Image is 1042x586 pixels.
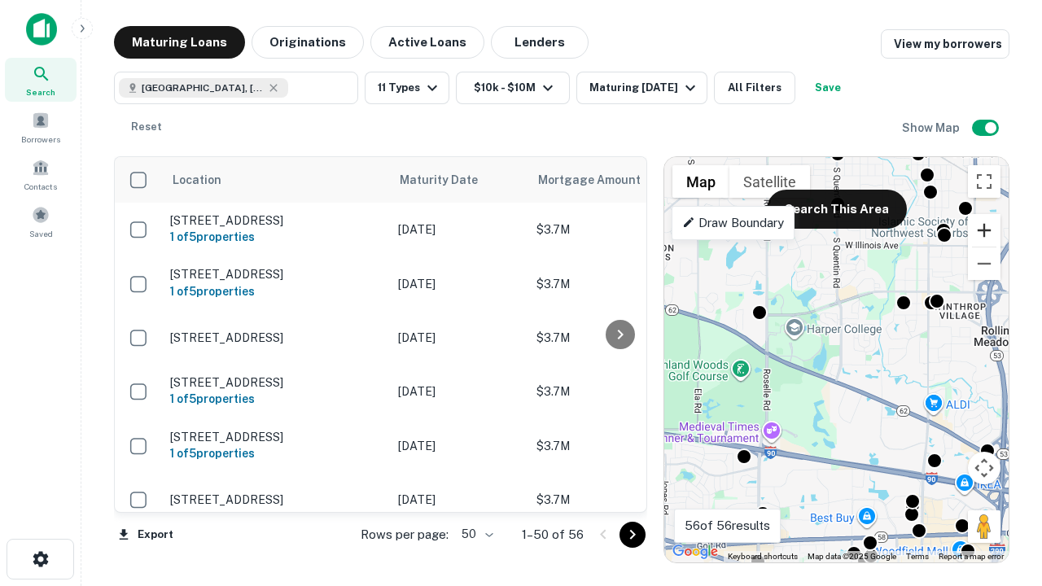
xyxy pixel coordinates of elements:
p: [DATE] [398,329,520,347]
p: [STREET_ADDRESS] [170,430,382,444]
button: Search This Area [767,190,907,229]
p: [DATE] [398,491,520,509]
img: Google [668,541,722,562]
button: All Filters [714,72,795,104]
th: Mortgage Amount [528,157,707,203]
button: Zoom in [968,214,1000,247]
span: Location [172,170,221,190]
span: Borrowers [21,133,60,146]
p: [STREET_ADDRESS] [170,375,382,390]
span: [GEOGRAPHIC_DATA], [GEOGRAPHIC_DATA] [142,81,264,95]
span: Search [26,85,55,98]
button: Lenders [491,26,589,59]
p: [DATE] [398,221,520,238]
p: [DATE] [398,383,520,400]
h6: 1 of 5 properties [170,444,382,462]
th: Maturity Date [390,157,528,203]
p: [STREET_ADDRESS] [170,213,382,228]
button: $10k - $10M [456,72,570,104]
p: [STREET_ADDRESS] [170,330,382,345]
th: Location [162,157,390,203]
h6: 1 of 5 properties [170,282,382,300]
div: Maturing [DATE] [589,78,700,98]
span: Contacts [24,180,57,193]
a: Search [5,58,77,102]
a: Borrowers [5,105,77,149]
p: [DATE] [398,275,520,293]
a: Saved [5,199,77,243]
a: Terms (opens in new tab) [906,552,929,561]
span: Saved [29,227,53,240]
p: $3.7M [536,275,699,293]
img: capitalize-icon.png [26,13,57,46]
p: $3.7M [536,329,699,347]
a: Report a map error [939,552,1004,561]
button: Drag Pegman onto the map to open Street View [968,510,1000,543]
p: Draw Boundary [682,213,784,233]
p: $3.7M [536,437,699,455]
p: [STREET_ADDRESS] [170,492,382,507]
button: Reset [120,111,173,143]
p: $3.7M [536,383,699,400]
button: Go to next page [620,522,646,548]
button: 11 Types [365,72,449,104]
span: Map data ©2025 Google [808,552,896,561]
a: Open this area in Google Maps (opens a new window) [668,541,722,562]
button: Keyboard shortcuts [728,551,798,562]
h6: Show Map [902,119,962,137]
a: View my borrowers [881,29,1009,59]
button: Active Loans [370,26,484,59]
iframe: Chat Widget [961,404,1042,482]
h6: 1 of 5 properties [170,390,382,408]
p: 1–50 of 56 [522,525,584,544]
button: Originations [252,26,364,59]
button: Maturing [DATE] [576,72,707,104]
div: 0 0 [664,157,1009,562]
p: Rows per page: [361,525,449,544]
button: Maturing Loans [114,26,245,59]
button: Zoom out [968,247,1000,280]
button: Show street map [672,165,729,198]
h6: 1 of 5 properties [170,228,382,246]
p: $3.7M [536,221,699,238]
button: Save your search to get updates of matches that match your search criteria. [802,72,854,104]
p: [DATE] [398,437,520,455]
a: Contacts [5,152,77,196]
span: Maturity Date [400,170,499,190]
button: Export [114,523,177,547]
p: 56 of 56 results [685,516,770,536]
div: 50 [455,523,496,546]
button: Toggle fullscreen view [968,165,1000,198]
p: [STREET_ADDRESS] [170,267,382,282]
span: Mortgage Amount [538,170,662,190]
p: $3.7M [536,491,699,509]
button: Show satellite imagery [729,165,810,198]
